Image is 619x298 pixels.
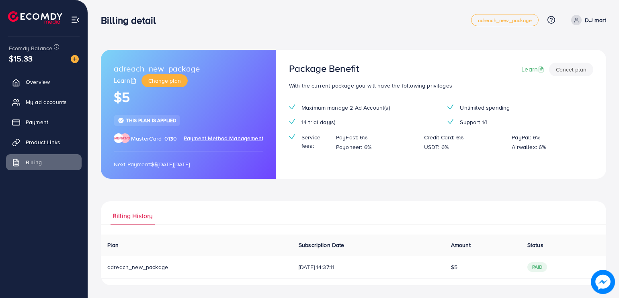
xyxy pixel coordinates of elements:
span: 14 trial day(s) [301,118,335,126]
span: Ecomdy Balance [9,44,52,52]
p: Next Payment: [DATE][DATE] [114,159,263,169]
h3: Package Benefit [289,63,359,74]
span: Billing History [113,211,153,220]
button: Cancel plan [549,63,593,76]
a: Learn [521,65,546,74]
a: D.J mart [568,15,606,25]
span: Maximum manage 2 Ad Account(s) [301,104,390,112]
span: [DATE] 14:37:11 [299,263,438,271]
span: MasterCard [131,135,162,143]
span: My ad accounts [26,98,67,106]
span: $5 [451,263,457,271]
span: adreach_new_package [114,63,200,74]
button: Change plan [141,74,188,87]
img: brand [114,133,130,143]
a: adreach_new_package [471,14,539,26]
h3: Billing detail [101,14,162,26]
img: image [71,55,79,63]
span: Change plan [148,77,181,85]
span: 0130 [164,135,177,143]
img: tick [289,119,295,124]
span: Billing [26,158,42,166]
a: Product Links [6,134,82,150]
img: menu [71,15,80,24]
img: tick [447,104,453,110]
a: Overview [6,74,82,90]
img: tick [118,117,124,124]
p: PayFast: 6% [336,133,367,142]
a: My ad accounts [6,94,82,110]
img: image [591,270,615,294]
span: Plan [107,241,119,249]
a: Learn [114,76,138,85]
p: D.J mart [585,15,606,25]
h1: $5 [114,89,263,106]
strong: $5 [151,160,158,168]
span: paid [527,262,547,272]
p: USDT: 6% [424,142,449,152]
span: $15.33 [14,47,27,71]
p: Credit Card: 6% [424,133,463,142]
span: adreach_new_package [478,18,532,23]
span: Product Links [26,138,60,146]
span: Status [527,241,543,249]
img: tick [289,104,295,110]
p: Payoneer: 6% [336,142,371,152]
img: tick [447,119,453,124]
span: Overview [26,78,50,86]
p: With the current package you will have the following privileges [289,81,593,90]
span: Payment Method Management [184,134,263,143]
span: This plan is applied [126,117,176,124]
img: logo [8,11,62,24]
img: tick [289,134,295,139]
p: PayPal: 6% [512,133,540,142]
span: Subscription Date [299,241,344,249]
a: Billing [6,154,82,170]
span: Amount [451,241,471,249]
span: Service fees: [301,133,330,150]
span: Unlimited spending [460,104,510,112]
a: Payment [6,114,82,130]
p: Airwallex: 6% [512,142,546,152]
span: adreach_new_package [107,263,168,271]
span: Payment [26,118,48,126]
span: Support 1/1 [460,118,488,126]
